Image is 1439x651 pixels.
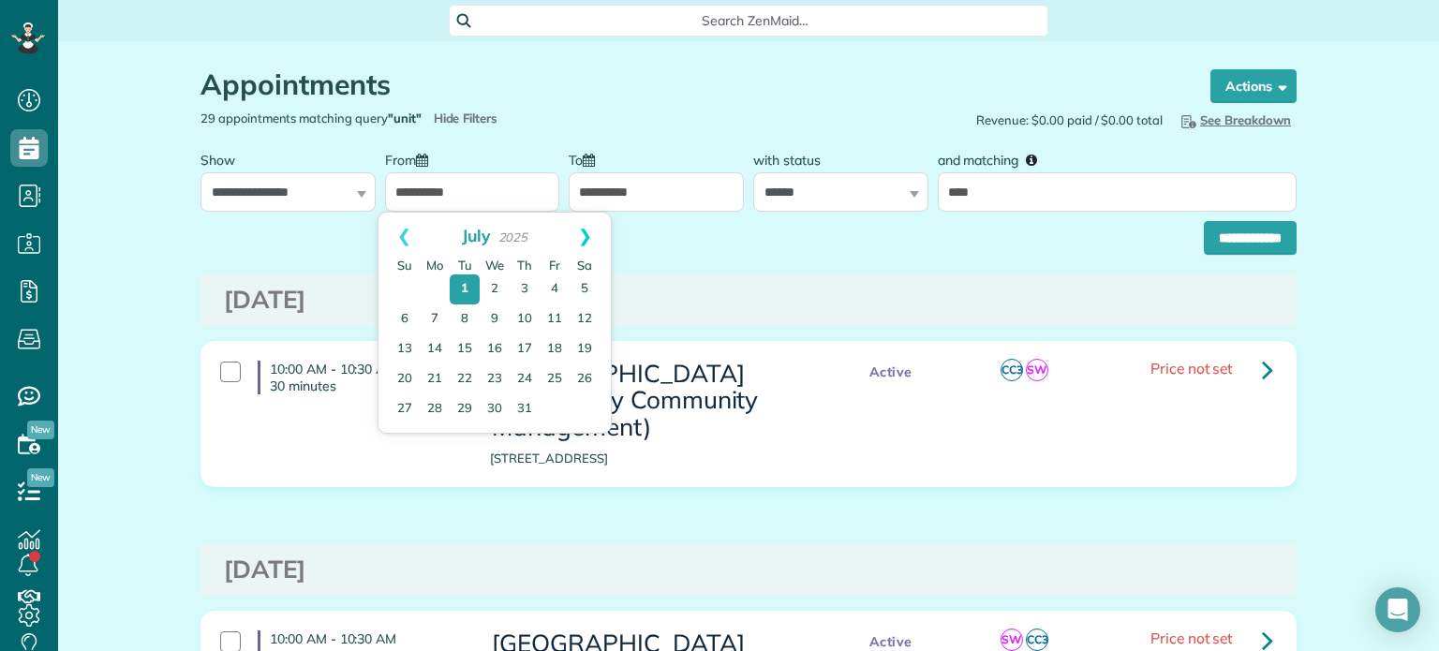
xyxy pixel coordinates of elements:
a: 20 [390,364,420,394]
a: 5 [570,274,600,304]
a: Hide Filters [434,111,498,126]
span: Revenue: $0.00 paid / $0.00 total [976,111,1163,129]
a: 3 [510,274,540,304]
button: Actions [1210,69,1297,103]
a: 12 [570,304,600,334]
a: 14 [420,334,450,364]
a: 15 [450,334,480,364]
span: 2025 [498,229,528,244]
h3: [DATE] [224,287,1273,314]
a: 10 [510,304,540,334]
span: Active [860,361,922,384]
a: 2 [480,274,510,304]
span: Wednesday [485,258,504,273]
button: See Breakdown [1172,110,1297,130]
a: 30 [480,394,510,424]
a: 17 [510,334,540,364]
span: SW [1001,629,1023,651]
a: 18 [540,334,570,364]
span: Monday [426,258,443,273]
a: 27 [390,394,420,424]
label: To [569,141,604,176]
a: 9 [480,304,510,334]
strong: "unit" [388,111,422,126]
span: Friday [549,258,560,273]
a: 4 [540,274,570,304]
span: See Breakdown [1178,112,1291,127]
label: and matching [938,141,1051,176]
span: New [27,421,54,439]
span: Tuesday [458,258,472,273]
a: 31 [510,394,540,424]
h4: 10:00 AM - 10:30 AM [258,361,462,394]
a: 19 [570,334,600,364]
span: Thursday [517,258,532,273]
a: 22 [450,364,480,394]
a: Next [559,213,611,259]
a: 6 [390,304,420,334]
span: Price not set [1150,629,1233,647]
span: Price not set [1150,359,1233,377]
h1: Appointments [200,69,1175,100]
h3: [GEOGRAPHIC_DATA] (Bridge City Community Management) [490,361,822,441]
a: 1 [450,274,480,304]
span: Sunday [397,258,412,273]
span: Saturday [577,258,592,273]
a: 28 [420,394,450,424]
span: Hide Filters [434,110,498,127]
a: 25 [540,364,570,394]
a: 29 [450,394,480,424]
span: CC3 [1026,629,1048,651]
div: 29 appointments matching query [186,110,749,127]
span: SW [1026,359,1048,381]
span: CC3 [1001,359,1023,381]
div: Open Intercom Messenger [1375,587,1420,632]
span: July [462,225,491,245]
p: 30 minutes [270,377,462,394]
a: 11 [540,304,570,334]
a: 16 [480,334,510,364]
a: 24 [510,364,540,394]
a: 7 [420,304,450,334]
a: 23 [480,364,510,394]
p: [STREET_ADDRESS] [490,450,822,467]
a: 21 [420,364,450,394]
a: 26 [570,364,600,394]
a: 8 [450,304,480,334]
span: New [27,468,54,487]
a: Prev [378,213,430,259]
label: From [385,141,438,176]
h3: [DATE] [224,556,1273,584]
a: 13 [390,334,420,364]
